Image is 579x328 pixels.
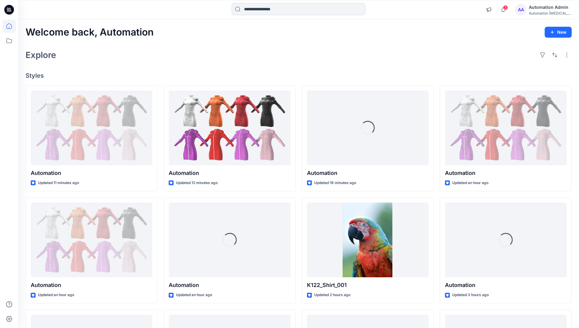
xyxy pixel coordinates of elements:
a: Automation [169,91,290,166]
p: Updated 11 minutes ago [38,180,79,186]
p: Automation [31,281,152,289]
p: Automation [31,169,152,177]
p: K122_Shirt_001 [307,281,429,289]
p: Updated 12 minutes ago [176,180,218,186]
p: Updated an hour ago [452,180,488,186]
p: Updated an hour ago [176,292,212,298]
h4: Styles [26,72,572,79]
p: Updated 16 minutes ago [314,180,356,186]
a: Automation [31,203,152,278]
p: Updated 2 hours ago [314,292,350,298]
p: Updated an hour ago [38,292,74,298]
div: Automation Admin [529,4,571,11]
p: Automation [169,169,290,177]
p: Automation [307,169,429,177]
div: Automation [MEDICAL_DATA]... [529,11,571,15]
a: Automation [31,91,152,166]
p: Automation [169,281,290,289]
a: K122_Shirt_001 [307,203,429,278]
p: Updated 3 hours ago [452,292,489,298]
a: Automation [445,91,567,166]
p: Automation [445,281,567,289]
h2: Explore [26,50,56,60]
h2: Welcome back, Automation [26,27,154,38]
span: 3 [503,5,508,10]
p: Automation [445,169,567,177]
div: AA [515,4,526,15]
button: New [545,27,572,38]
